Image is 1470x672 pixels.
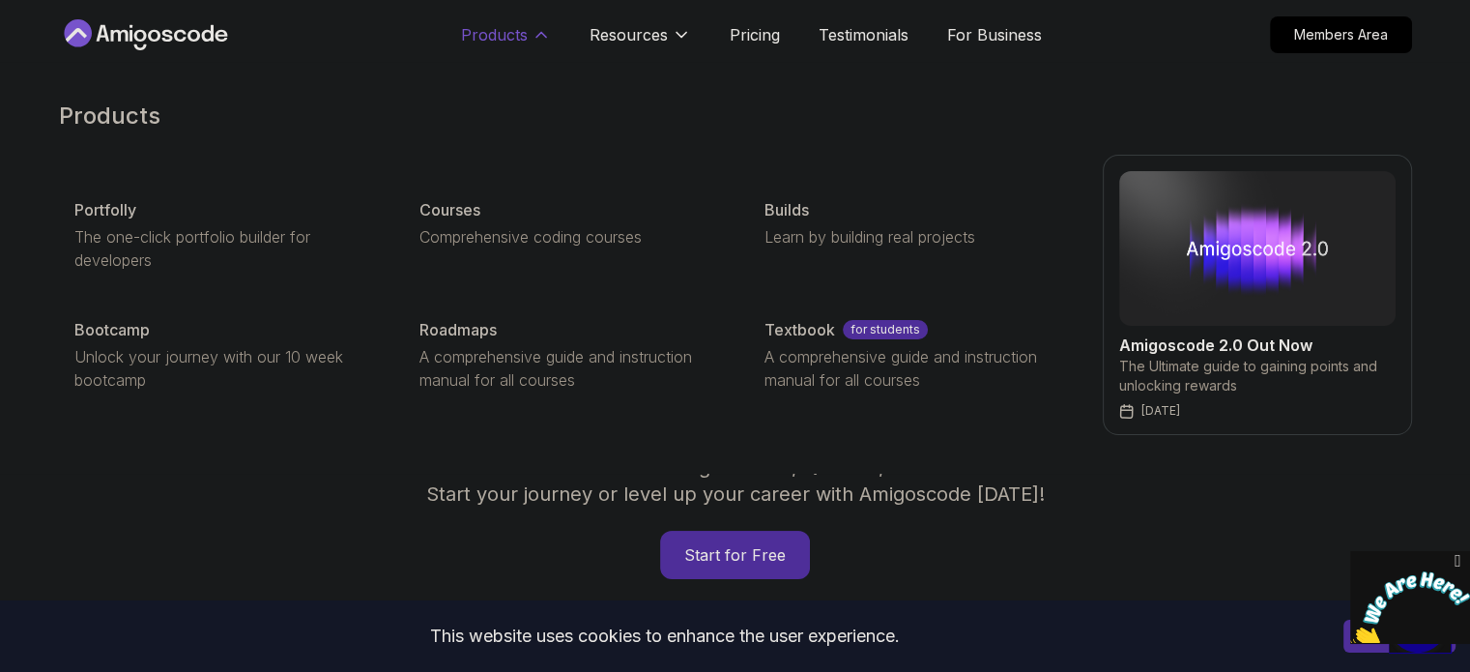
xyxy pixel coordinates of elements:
[59,303,389,407] a: BootcampUnlock your journey with our 10 week bootcamp
[59,183,389,287] a: PortfollyThe one-click portfolio builder for developers
[1343,620,1456,653] button: Accept cookies
[74,318,150,341] p: Bootcamp
[1119,334,1396,357] h2: Amigoscode 2.0 Out Now
[1119,171,1396,326] img: amigoscode 2.0
[764,345,1063,392] p: A comprehensive guide and instruction manual for all courses
[661,532,809,578] p: Start for Free
[419,318,497,341] p: Roadmaps
[419,345,718,392] p: A comprehensive guide and instruction manual for all courses
[1271,17,1411,52] p: Members Area
[749,303,1079,407] a: Textbookfor studentsA comprehensive guide and instruction manual for all courses
[764,198,809,221] p: Builds
[404,183,734,264] a: CoursesComprehensive coding courses
[1119,357,1396,395] p: The Ultimate guide to gaining points and unlocking rewards
[411,453,1060,508] p: Get unlimited access to coding , , and . Start your journey or level up your career with Amigosco...
[749,183,1079,264] a: BuildsLearn by building real projects
[764,225,1063,248] p: Learn by building real projects
[1141,403,1180,419] p: [DATE]
[419,225,718,248] p: Comprehensive coding courses
[947,23,1042,46] a: For Business
[404,303,734,407] a: RoadmapsA comprehensive guide and instruction manual for all courses
[461,23,551,62] button: Products
[590,23,668,46] p: Resources
[419,198,480,221] p: Courses
[1350,551,1470,643] iframe: chat widget
[1103,155,1412,435] a: amigoscode 2.0Amigoscode 2.0 Out NowThe Ultimate guide to gaining points and unlocking rewards[DATE]
[74,345,373,392] p: Unlock your journey with our 10 week bootcamp
[74,198,136,221] p: Portfolly
[74,225,373,272] p: The one-click portfolio builder for developers
[1270,16,1412,53] a: Members Area
[461,23,528,46] p: Products
[764,318,835,341] p: Textbook
[660,531,810,579] a: Start for Free
[590,23,691,62] button: Resources
[14,615,1314,657] div: This website uses cookies to enhance the user experience.
[730,23,780,46] a: Pricing
[59,101,1412,131] h2: Products
[843,320,928,339] p: for students
[819,23,908,46] a: Testimonials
